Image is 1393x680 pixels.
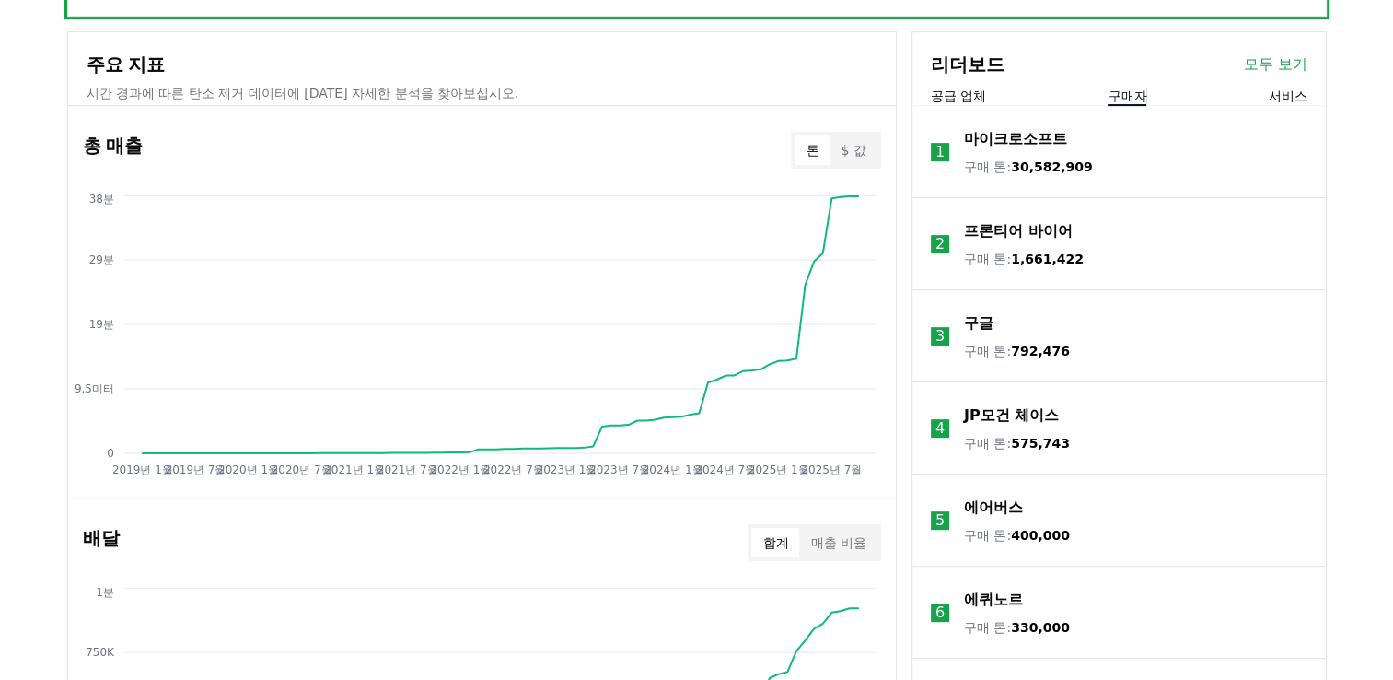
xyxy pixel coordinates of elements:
a: 구글 [964,312,993,334]
span: 575,743 [1011,436,1070,451]
h3: 총 매출 [83,132,143,169]
tspan: 2022년 1월 [430,463,491,476]
p: 2 [935,233,945,255]
tspan: 2023년 1월 [536,463,597,476]
p: 구매 톤: [964,250,1084,268]
button: 매출 비율 [799,528,876,557]
span: 1,661,422 [1011,252,1084,266]
button: 합계 [751,528,799,557]
p: 1 [935,141,945,163]
button: 서비스 [1268,87,1306,105]
p: 구매 톤: [964,618,1070,637]
tspan: 2023년 7월 [589,463,650,476]
tspan: 2022년 7월 [483,463,544,476]
a: 에어버스 [964,497,1023,519]
p: 구매 톤: [964,434,1070,452]
a: 마이크로소프트 [964,128,1067,150]
span: 400,000 [1011,528,1070,543]
span: 792,476 [1011,344,1070,358]
tspan: 9.5미터 [74,382,113,395]
tspan: 2019년 7월 [165,463,226,476]
h3: 주요 지표 [87,51,877,78]
a: 에퀴노르 [964,589,1023,611]
p: 구매 톤: [964,342,1070,360]
tspan: 2024년 7월 [695,463,756,476]
tspan: 2020년 7월 [271,463,331,476]
a: 프론티어 바이어 [964,220,1073,242]
p: 시간 경과에 따른 탄소 제거 데이터에 [DATE] 자세한 분석을 찾아보십시오. [87,84,877,102]
tspan: 19분 [88,318,113,331]
a: 모두 보기 [1243,53,1306,76]
tspan: 2021년 7월 [377,463,437,476]
button: 구매자 [1108,87,1146,105]
tspan: 2019년 1월 [111,463,172,476]
tspan: 2025년 7월 [801,463,862,476]
tspan: 29분 [88,253,113,266]
button: 공급 업체 [931,87,986,105]
h3: 배달 [83,524,120,561]
span: 30,582,909 [1011,159,1093,174]
tspan: 2024년 1월 [642,463,702,476]
tspan: 1분 [96,585,114,598]
p: 3 [935,325,945,347]
tspan: 0 [107,447,114,460]
p: 6 [935,602,945,624]
p: 구매 톤: [964,158,1093,176]
h3: 리더보드 [931,51,1004,78]
tspan: 750K [86,646,115,659]
p: 4 [935,417,945,440]
p: 구매 톤: [964,526,1070,545]
p: 5 [935,510,945,532]
button: 톤 [795,135,830,165]
tspan: 38분 [88,193,113,205]
button: $ 값 [830,135,876,165]
tspan: 2025년 1월 [749,463,809,476]
span: 330,000 [1011,620,1070,635]
tspan: 2020년 1월 [218,463,279,476]
tspan: 2021년 1월 [324,463,385,476]
a: JP모건 체이스 [964,404,1059,427]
